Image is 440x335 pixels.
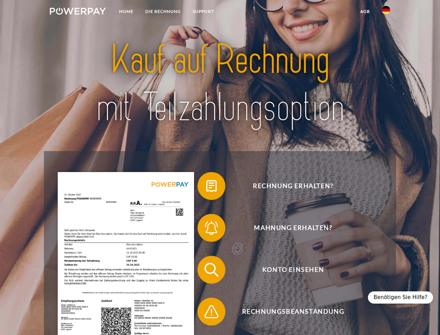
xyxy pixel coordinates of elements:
a: agb [354,5,376,18]
img: logo-powerpay-white.svg [50,8,106,15]
span: Mahnung erhalten? [208,214,378,242]
span: Konto einsehen [208,256,378,284]
img: qb_bill.svg [203,177,220,195]
button: Rechnungsbeanstandung [198,298,379,326]
img: qb_bell.svg [203,219,220,237]
span: Rechnung erhalten? [208,172,378,200]
a: DIE RECHNUNG [139,5,187,18]
button: Mahnung erhalten? [198,214,379,242]
img: title-powerpay_de.svg [67,33,373,134]
div: Benötigen Sie Hilfe? [368,291,433,304]
a: Home [113,5,139,18]
img: qb_search.svg [203,261,220,278]
img: de [382,6,390,14]
img: qb_warning.svg [203,303,220,320]
button: Rechnung erhalten? [198,172,379,200]
a: SUPPORT [187,5,220,18]
span: Rechnungsbeanstandung [208,298,378,326]
button: Konto einsehen [198,256,379,284]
